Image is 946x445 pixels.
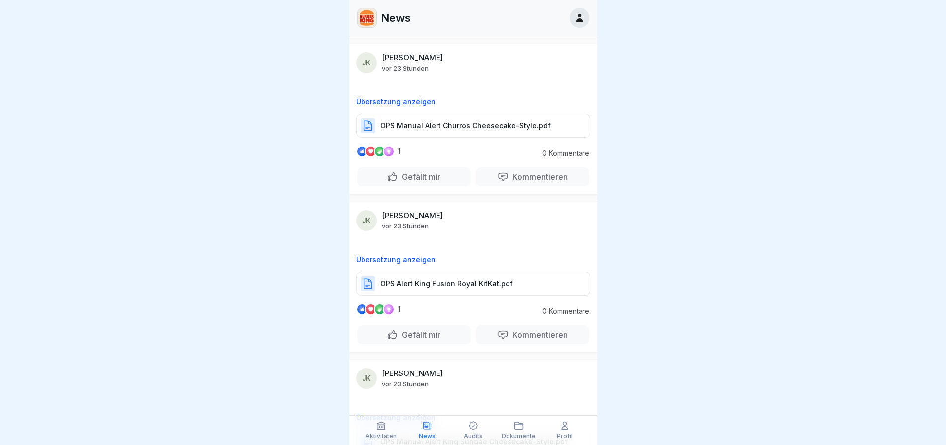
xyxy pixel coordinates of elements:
[382,369,443,378] p: [PERSON_NAME]
[356,98,590,106] p: Übersetzung anzeigen
[380,121,551,131] p: OPS Manual Alert Churros Cheesecake-Style.pdf
[535,307,589,315] p: 0 Kommentare
[382,64,429,72] p: vor 23 Stunden
[382,211,443,220] p: [PERSON_NAME]
[356,52,377,73] div: JK
[381,11,411,24] p: News
[356,414,590,422] p: Übersetzung anzeigen
[398,172,440,182] p: Gefällt mir
[509,330,568,340] p: Kommentieren
[502,433,536,440] p: Dokumente
[358,8,376,27] img: w2f18lwxr3adf3talrpwf6id.png
[356,283,590,293] a: OPS Alert King Fusion Royal KitKat.pdf
[382,53,443,62] p: [PERSON_NAME]
[464,433,483,440] p: Audits
[382,222,429,230] p: vor 23 Stunden
[557,433,573,440] p: Profil
[356,125,590,135] a: OPS Manual Alert Churros Cheesecake-Style.pdf
[365,433,397,440] p: Aktivitäten
[356,256,590,264] p: Übersetzung anzeigen
[380,279,513,289] p: OPS Alert King Fusion Royal KitKat.pdf
[356,210,377,231] div: JK
[356,368,377,389] div: JK
[509,172,568,182] p: Kommentieren
[398,330,440,340] p: Gefällt mir
[535,149,589,157] p: 0 Kommentare
[398,305,400,313] p: 1
[419,433,436,440] p: News
[398,148,400,155] p: 1
[382,380,429,388] p: vor 23 Stunden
